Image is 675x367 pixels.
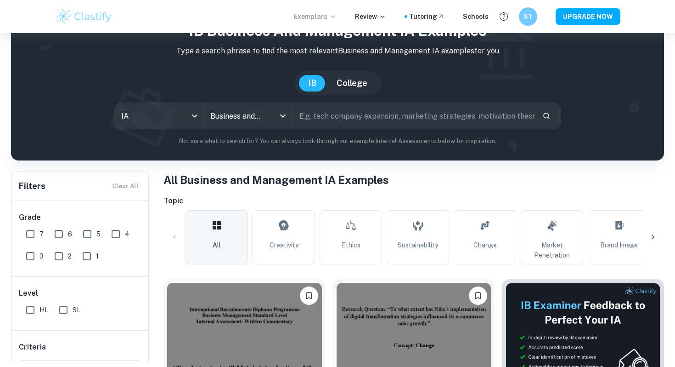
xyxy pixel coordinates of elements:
[213,240,221,250] span: All
[463,11,489,22] a: Schools
[300,287,318,305] button: Bookmark
[18,46,657,57] p: Type a search phrase to find the most relevant Business and Management IA examples for you
[469,287,487,305] button: Bookmark
[270,240,298,250] span: Creativity
[523,11,534,22] h6: ST
[68,229,72,239] span: 6
[299,75,326,92] button: IB
[39,229,44,239] span: 7
[293,103,535,129] input: E.g. tech company expansion, marketing strategies, motivation theories...
[496,9,512,24] button: Help and Feedback
[276,109,289,122] button: Open
[19,288,142,299] h6: Level
[473,240,497,250] span: Change
[125,229,129,239] span: 4
[19,180,45,193] h6: Filters
[19,212,142,223] h6: Grade
[556,8,620,25] button: UPGRADE NOW
[342,240,360,250] span: Ethics
[55,7,113,26] img: Clastify logo
[294,11,337,22] p: Exemplars
[163,172,664,188] h1: All Business and Management IA Examples
[96,229,101,239] span: 5
[355,11,386,22] p: Review
[19,342,46,353] h6: Criteria
[115,103,203,129] div: IA
[163,195,664,206] h6: Topic
[39,251,44,261] span: 3
[600,240,638,250] span: Brand Image
[327,75,377,92] button: College
[409,11,444,22] a: Tutoring
[39,305,48,315] span: HL
[539,108,554,124] button: Search
[398,240,438,250] span: Sustainability
[18,137,657,146] p: Not sure what to search for? You can always look through our example Internal Assessments below f...
[73,305,80,315] span: SL
[68,251,72,261] span: 2
[96,251,99,261] span: 1
[519,7,537,26] button: ST
[525,240,579,260] span: Market Penetration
